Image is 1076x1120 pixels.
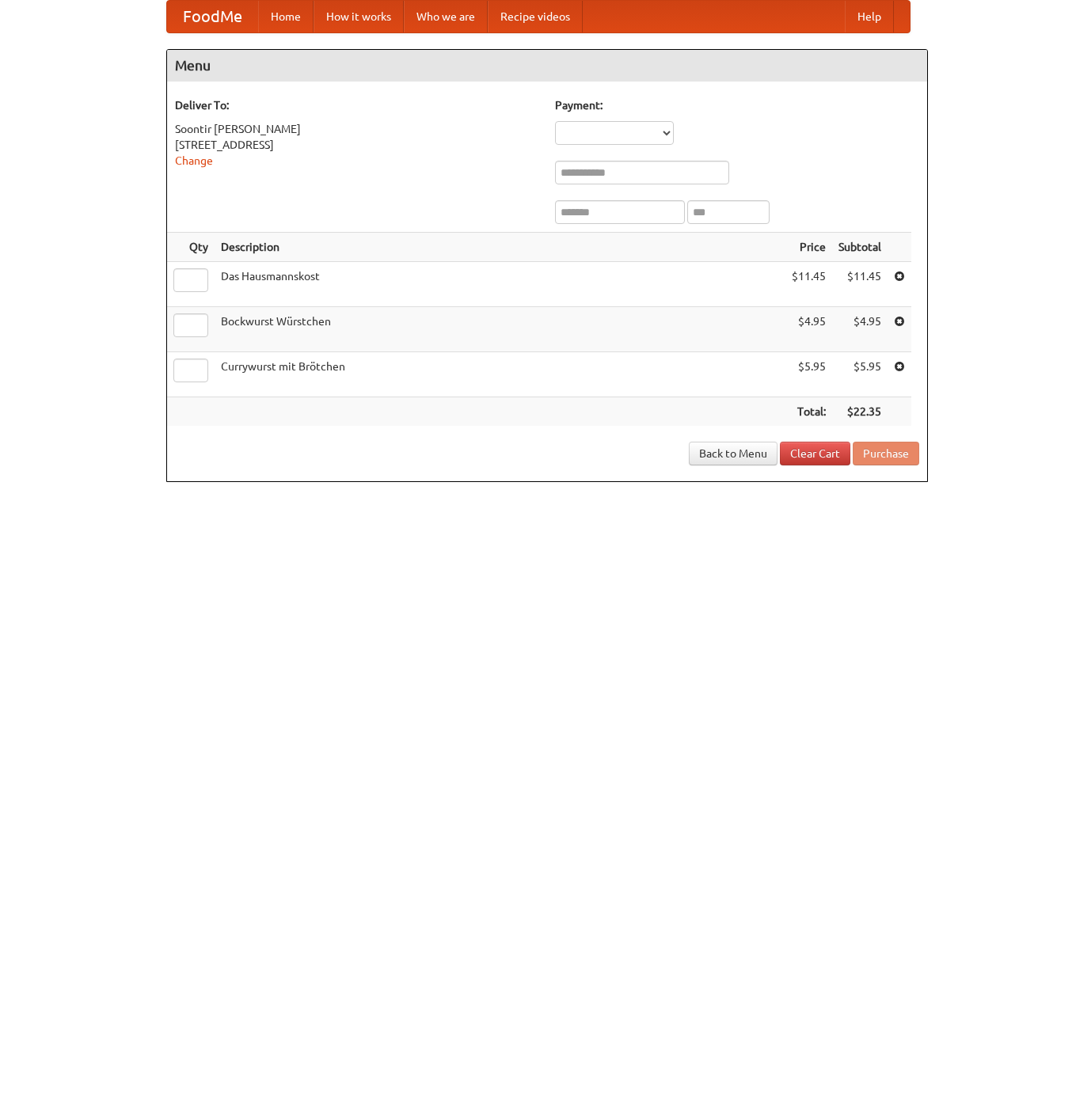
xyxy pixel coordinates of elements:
[175,121,539,137] div: Soontir [PERSON_NAME]
[853,442,919,465] button: Purchase
[780,442,850,465] a: Clear Cart
[845,1,894,32] a: Help
[175,154,213,167] a: Change
[215,307,785,352] td: Bockwurst Würstchen
[175,137,539,153] div: [STREET_ADDRESS]
[785,233,832,262] th: Price
[555,97,919,113] h5: Payment:
[167,50,927,82] h4: Menu
[215,233,785,262] th: Description
[689,442,778,465] a: Back to Menu
[785,262,832,307] td: $11.45
[404,1,488,32] a: Who we are
[832,307,888,352] td: $4.95
[832,352,888,397] td: $5.95
[167,233,215,262] th: Qty
[258,1,314,32] a: Home
[167,1,258,32] a: FoodMe
[832,233,888,262] th: Subtotal
[175,97,539,113] h5: Deliver To:
[785,307,832,352] td: $4.95
[832,397,888,427] th: $22.35
[488,1,583,32] a: Recipe videos
[215,352,785,397] td: Currywurst mit Brötchen
[832,262,888,307] td: $11.45
[314,1,404,32] a: How it works
[785,352,832,397] td: $5.95
[785,397,832,427] th: Total:
[215,262,785,307] td: Das Hausmannskost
